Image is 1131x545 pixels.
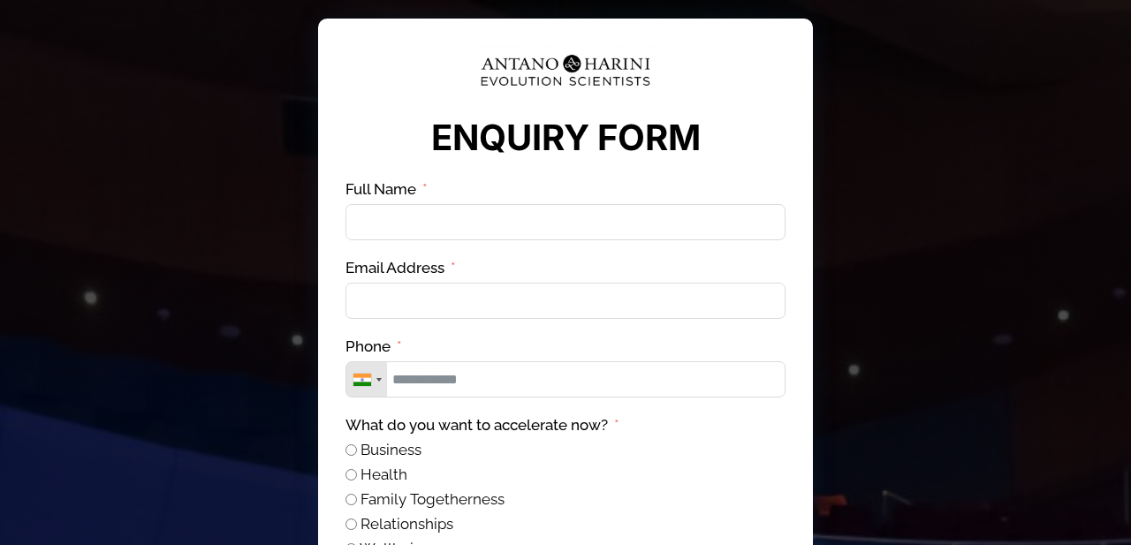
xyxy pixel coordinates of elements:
[345,337,402,357] label: Phone
[381,116,750,160] h5: ENQUIRY FORM
[361,515,453,533] span: Relationships
[473,45,658,95] img: Evolution-Scientist (2)
[345,444,357,456] input: Business
[345,258,456,278] label: Email Address
[346,362,387,397] div: Telephone country code
[345,469,357,481] input: Health
[345,361,786,397] input: Phone
[361,441,421,458] span: Business
[345,494,357,505] input: Family Togetherness
[345,519,357,530] input: Relationships
[345,283,786,319] input: Email Address
[361,490,505,508] span: Family Togetherness
[361,466,407,483] span: Health
[345,179,428,200] label: Full Name
[345,415,619,435] label: What do you want to accelerate now?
